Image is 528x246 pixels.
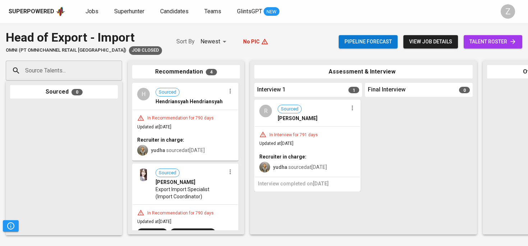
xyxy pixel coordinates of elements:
[132,65,240,79] div: Recommendation
[257,86,286,94] span: Interview 1
[10,85,118,99] div: Sourced
[137,145,148,156] img: yudha@glints.com
[132,83,238,161] div: HSourcedHendriansyah HendriansyahIn Recommendation for 790 daysUpdated at[DATE]Recruiter in charg...
[258,180,357,188] h6: Interview completed on
[9,6,65,17] a: Superpoweredapp logo
[259,154,306,160] b: Recruiter in charge:
[137,137,184,143] b: Recruiter in charge:
[204,7,223,16] a: Teams
[6,47,126,54] span: OMNI (PT Omnichannel Retail [GEOGRAPHIC_DATA])
[129,47,162,54] span: Job Closed
[144,115,217,121] div: In Recommendation for 790 days
[71,89,83,95] span: 0
[156,179,195,186] span: [PERSON_NAME]
[204,8,221,15] span: Teams
[137,219,171,224] span: Updated at [DATE]
[137,124,171,129] span: Updated at [DATE]
[243,38,260,45] p: No PIC
[137,88,150,100] div: H
[259,105,272,117] div: R
[259,141,293,146] span: Updated at [DATE]
[273,164,327,170] span: sourced at [DATE]
[118,70,120,71] button: Open
[151,147,205,153] span: sourced at [DATE]
[3,220,19,232] button: Pipeline Triggers
[339,35,398,48] button: Pipeline forecast
[368,86,406,94] span: Final Interview
[267,132,321,138] div: In Interview for 791 days
[144,210,217,216] div: In Recommendation for 790 days
[264,8,279,15] span: NEW
[156,89,179,96] span: Sourced
[459,87,470,93] span: 0
[140,230,165,236] div: CorelDRAW
[206,69,217,75] span: 4
[114,8,144,15] span: Superhunter
[273,164,287,170] b: yudha
[501,4,515,19] div: Z
[156,170,179,176] span: Sourced
[200,35,229,48] div: Newest
[156,98,223,105] span: Hendriansyah Hendriansyah
[348,87,359,93] span: 1
[254,65,473,79] div: Assessment & Interview
[114,7,146,16] a: Superhunter
[278,115,318,122] span: [PERSON_NAME]
[129,46,162,55] div: Slow response from client
[151,147,165,153] b: yudha
[156,186,226,200] span: Export Import Specialist (Import Coordinator)
[173,230,213,236] div: Interpersonal Skills
[254,100,361,191] div: RSourced[PERSON_NAME]In Interview for 791 daysUpdated at[DATE]Recruiter in charge:yudha sourcedat...
[259,162,270,172] img: yudha@glints.com
[403,35,458,48] button: view job details
[313,181,329,186] span: [DATE]
[237,7,279,16] a: GlintsGPT NEW
[137,169,150,181] img: 4fcb31ab659a117ca71ba19d414afd5b.jpg
[160,8,189,15] span: Candidates
[176,37,195,46] p: Sort By
[344,37,392,46] span: Pipeline forecast
[409,37,452,46] span: view job details
[469,37,517,46] span: talent roster
[9,8,54,16] div: Superpowered
[200,37,220,46] p: Newest
[278,106,301,113] span: Sourced
[160,7,190,16] a: Candidates
[237,8,262,15] span: GlintsGPT
[6,29,162,46] div: Head of Export - Import
[464,35,522,48] a: talent roster
[85,7,100,16] a: Jobs
[56,6,65,17] img: app logo
[85,8,98,15] span: Jobs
